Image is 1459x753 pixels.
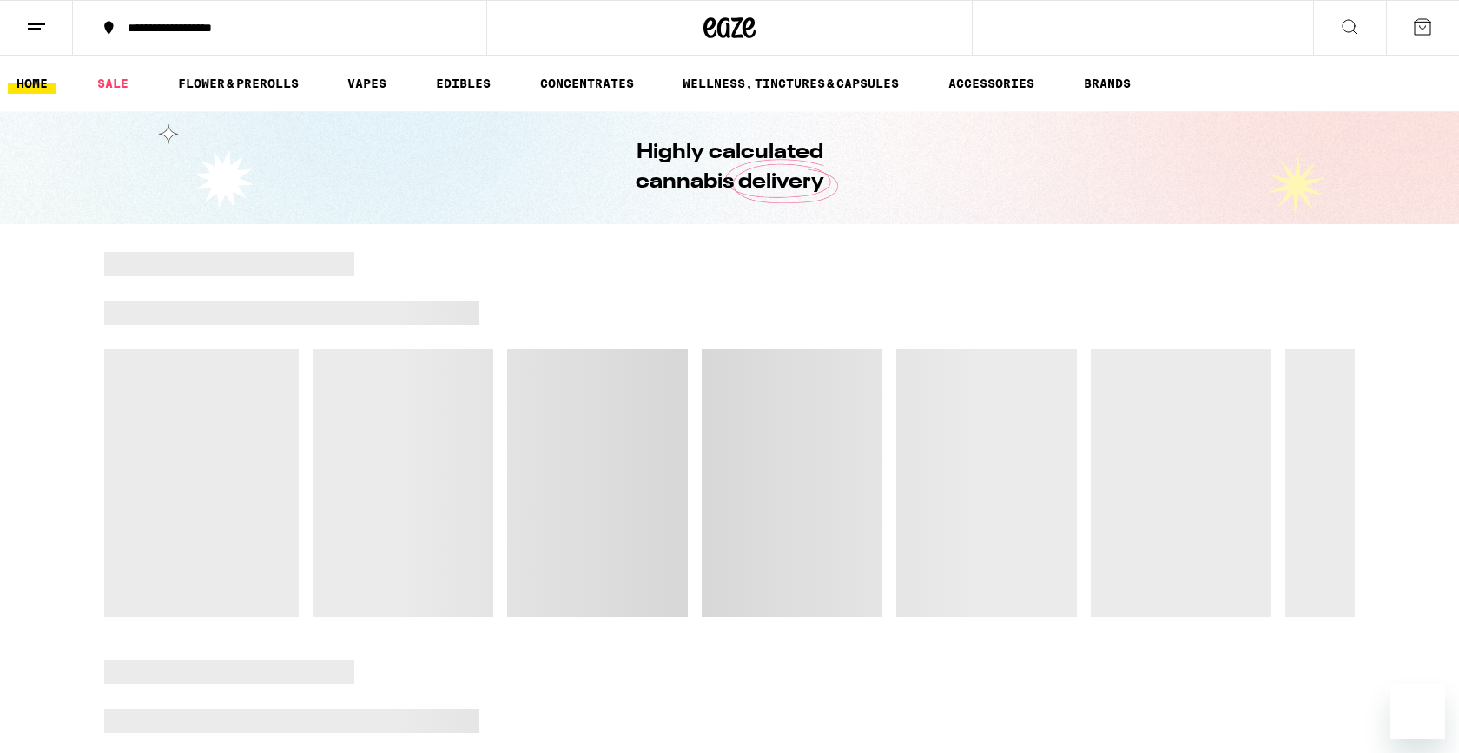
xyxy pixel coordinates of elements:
a: FLOWER & PREROLLS [169,73,307,94]
iframe: Button to launch messaging window [1390,684,1445,739]
a: BRANDS [1075,73,1139,94]
h1: Highly calculated cannabis delivery [586,138,873,197]
a: HOME [8,73,56,94]
a: EDIBLES [427,73,499,94]
a: CONCENTRATES [531,73,643,94]
a: VAPES [339,73,395,94]
a: ACCESSORIES [940,73,1043,94]
a: WELLNESS, TINCTURES & CAPSULES [674,73,908,94]
a: SALE [89,73,137,94]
